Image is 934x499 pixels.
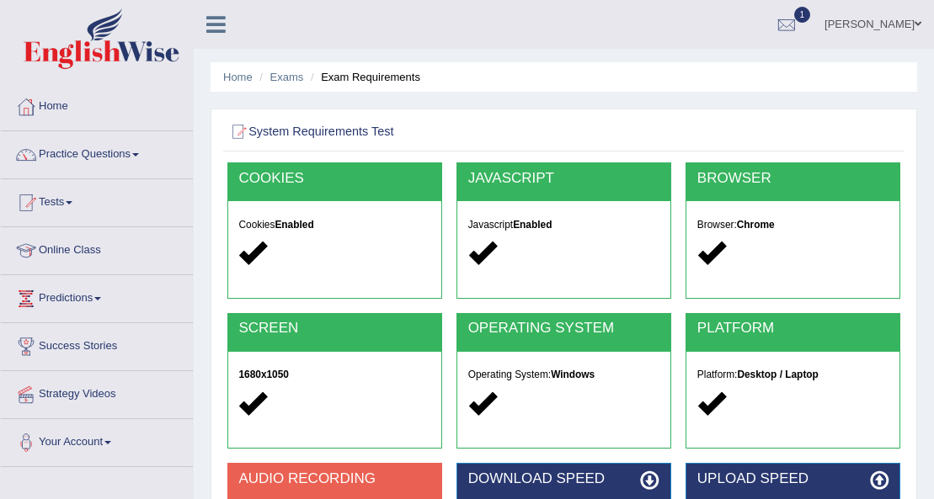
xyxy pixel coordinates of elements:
h2: AUDIO RECORDING [238,471,430,487]
a: Practice Questions [1,131,193,173]
a: Your Account [1,419,193,461]
li: Exam Requirements [307,69,420,85]
strong: Enabled [513,219,552,231]
h5: Cookies [238,220,430,231]
h5: Operating System: [468,369,660,380]
h2: COOKIES [238,171,430,187]
a: Predictions [1,275,193,317]
a: Exams [270,71,304,83]
h2: JAVASCRIPT [468,171,660,187]
a: Success Stories [1,323,193,365]
span: 1 [794,7,811,23]
h5: Javascript [468,220,660,231]
h2: System Requirements Test [227,121,645,143]
h2: SCREEN [238,321,430,337]
h2: PLATFORM [697,321,889,337]
strong: Enabled [275,219,313,231]
a: Strategy Videos [1,371,193,413]
h5: Platform: [697,369,889,380]
h5: Browser: [697,220,889,231]
h2: BROWSER [697,171,889,187]
h2: UPLOAD SPEED [697,471,889,487]
a: Tests [1,179,193,221]
strong: Desktop / Laptop [737,369,818,380]
a: Home [1,83,193,125]
h2: OPERATING SYSTEM [468,321,660,337]
h2: DOWNLOAD SPEED [468,471,660,487]
strong: 1680x1050 [238,369,289,380]
strong: Chrome [737,219,775,231]
a: Online Class [1,227,193,269]
strong: Windows [551,369,595,380]
a: Home [223,71,253,83]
